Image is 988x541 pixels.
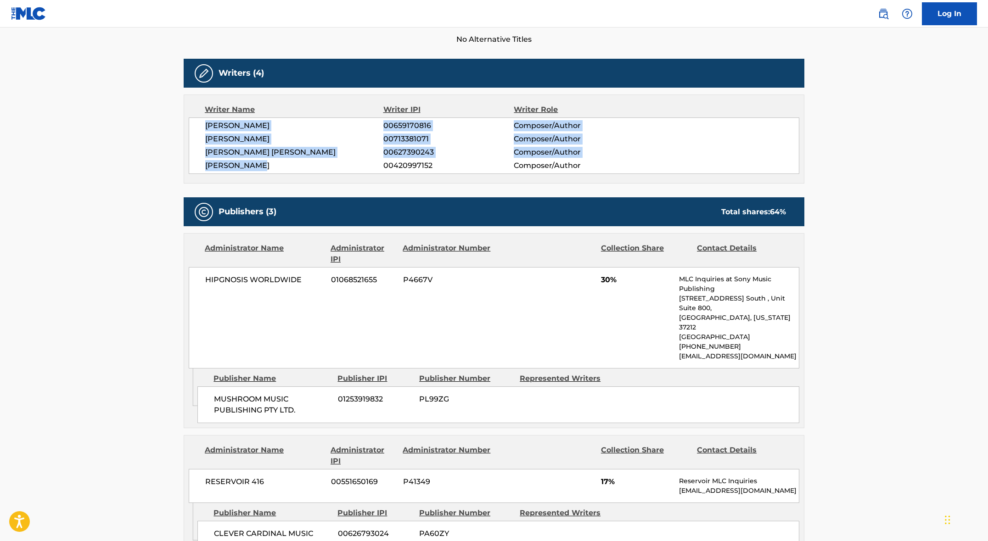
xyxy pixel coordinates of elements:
[514,134,633,145] span: Composer/Author
[878,8,889,19] img: search
[383,120,514,131] span: 00659170816
[383,160,514,171] span: 00420997152
[697,445,786,467] div: Contact Details
[205,274,324,285] span: HIPGNOSIS WORLDWIDE
[403,243,492,265] div: Administrator Number
[419,394,513,405] span: PL99ZG
[331,476,396,487] span: 00551650169
[403,445,492,467] div: Administrator Number
[205,243,324,265] div: Administrator Name
[219,68,264,78] h5: Writers (4)
[338,394,412,405] span: 01253919832
[419,528,513,539] span: PA60ZY
[520,508,613,519] div: Represented Writers
[383,134,514,145] span: 00713381071
[520,373,613,384] div: Represented Writers
[214,394,331,416] span: MUSHROOM MUSIC PUBLISHING PTY LTD.
[601,445,690,467] div: Collection Share
[721,206,786,218] div: Total shares:
[338,528,412,539] span: 00626793024
[419,508,513,519] div: Publisher Number
[601,476,672,487] span: 17%
[902,8,913,19] img: help
[601,243,690,265] div: Collection Share
[337,508,412,519] div: Publisher IPI
[205,160,383,171] span: [PERSON_NAME]
[205,104,383,115] div: Writer Name
[679,351,799,361] p: [EMAIL_ADDRESS][DOMAIN_NAME]
[383,147,514,158] span: 00627390243
[679,274,799,294] p: MLC Inquiries at Sony Music Publishing
[331,243,396,265] div: Administrator IPI
[942,497,988,541] iframe: Chat Widget
[419,373,513,384] div: Publisher Number
[679,476,799,486] p: Reservoir MLC Inquiries
[337,373,412,384] div: Publisher IPI
[679,294,799,313] p: [STREET_ADDRESS] South , Unit Suite 800,
[514,160,633,171] span: Composer/Author
[922,2,977,25] a: Log In
[383,104,514,115] div: Writer IPI
[770,207,786,216] span: 64 %
[184,34,804,45] span: No Alternative Titles
[205,134,383,145] span: [PERSON_NAME]
[331,274,396,285] span: 01068521655
[213,373,331,384] div: Publisher Name
[874,5,893,23] a: Public Search
[679,313,799,332] p: [GEOGRAPHIC_DATA], [US_STATE] 37212
[11,7,46,20] img: MLC Logo
[601,274,672,285] span: 30%
[205,147,383,158] span: [PERSON_NAME] [PERSON_NAME]
[331,445,396,467] div: Administrator IPI
[198,68,209,79] img: Writers
[205,476,324,487] span: RESERVOIR 416
[205,120,383,131] span: [PERSON_NAME]
[403,274,492,285] span: P4667V
[198,206,209,218] img: Publishers
[514,147,633,158] span: Composer/Author
[898,5,916,23] div: Help
[514,104,633,115] div: Writer Role
[679,332,799,342] p: [GEOGRAPHIC_DATA]
[213,508,331,519] div: Publisher Name
[679,486,799,496] p: [EMAIL_ADDRESS][DOMAIN_NAME]
[697,243,786,265] div: Contact Details
[679,342,799,351] p: [PHONE_NUMBER]
[514,120,633,131] span: Composer/Author
[219,206,276,217] h5: Publishers (3)
[205,445,324,467] div: Administrator Name
[945,506,950,534] div: Drag
[403,476,492,487] span: P41349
